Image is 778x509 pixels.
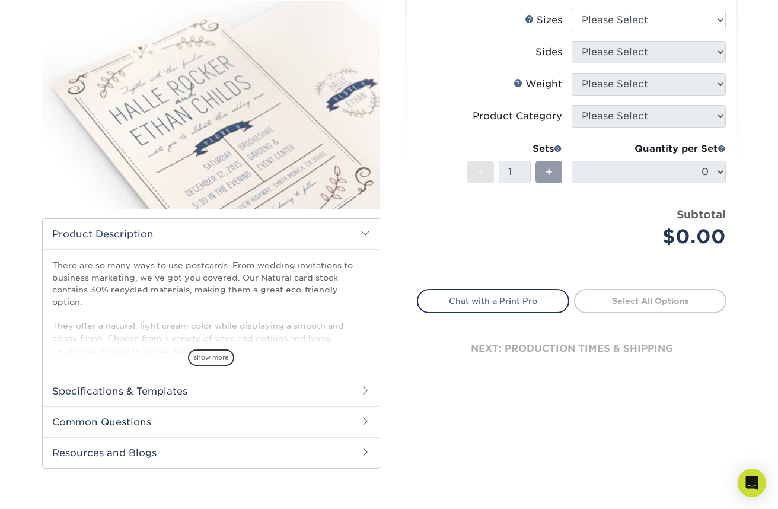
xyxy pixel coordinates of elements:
[43,406,380,437] h2: Common Questions
[478,163,483,181] span: -
[43,219,380,249] h2: Product Description
[677,208,726,221] strong: Subtotal
[473,109,562,123] div: Product Category
[467,142,562,156] div: Sets
[535,45,562,59] div: Sides
[3,473,101,505] iframe: Google Customer Reviews
[572,142,726,156] div: Quantity per Set
[581,222,726,251] div: $0.00
[574,289,726,313] a: Select All Options
[417,289,569,313] a: Chat with a Print Pro
[52,259,370,356] p: There are so many ways to use postcards. From wedding invitations to business marketing, we’ve go...
[43,376,380,406] h2: Specifications & Templates
[188,349,234,365] span: show more
[417,313,726,384] div: next: production times & shipping
[525,13,562,27] div: Sizes
[738,469,766,497] div: Open Intercom Messenger
[514,77,562,91] div: Weight
[545,163,553,181] span: +
[43,437,380,468] h2: Resources and Blogs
